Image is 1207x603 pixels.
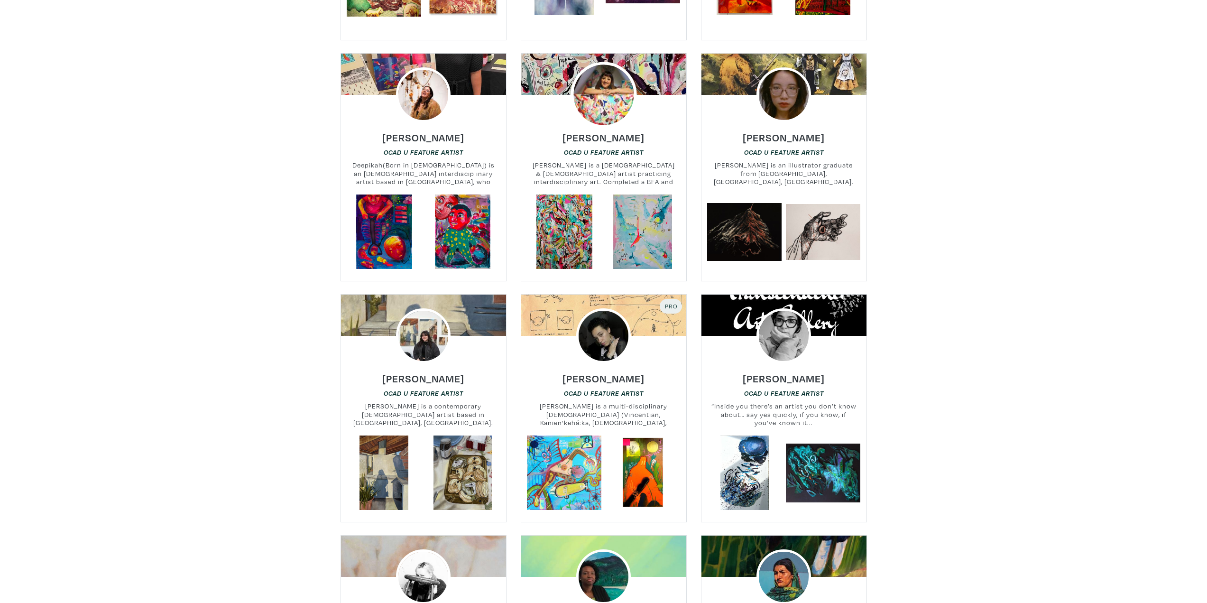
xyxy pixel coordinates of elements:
[564,148,644,157] a: OCAD U Feature Artist
[743,372,825,385] h6: [PERSON_NAME]
[756,67,811,122] img: phpThumb.php
[562,370,645,380] a: [PERSON_NAME]
[562,372,645,385] h6: [PERSON_NAME]
[744,389,824,398] a: OCAD U Feature Artist
[571,62,636,128] img: phpThumb.php
[743,129,825,139] a: [PERSON_NAME]
[564,390,644,397] em: OCAD U Feature Artist
[664,302,678,310] span: Pro
[564,148,644,156] em: OCAD U Feature Artist
[744,148,824,157] a: OCAD U Feature Artist
[382,370,464,380] a: [PERSON_NAME]
[521,161,686,186] small: [PERSON_NAME] is a [DEMOGRAPHIC_DATA] & [DEMOGRAPHIC_DATA] artist practicing interdisciplinary ar...
[576,308,631,363] img: phpThumb.php
[743,131,825,144] h6: [PERSON_NAME]
[396,67,451,122] img: phpThumb.php
[562,129,645,139] a: [PERSON_NAME]
[744,148,824,156] em: OCAD U Feature Artist
[341,402,506,427] small: [PERSON_NAME] is a contemporary [DEMOGRAPHIC_DATA] artist based in [GEOGRAPHIC_DATA], [GEOGRAPHIC...
[396,308,451,363] img: phpThumb.php
[382,131,464,144] h6: [PERSON_NAME]
[382,372,464,385] h6: [PERSON_NAME]
[744,390,824,397] em: OCAD U Feature Artist
[743,370,825,380] a: [PERSON_NAME]
[384,148,463,156] em: OCAD U Feature Artist
[384,389,463,398] a: OCAD U Feature Artist
[521,402,686,427] small: [PERSON_NAME] is a multi-disciplinary [DEMOGRAPHIC_DATA] (Vincentian, Kanien’kehá:ka, [DEMOGRAPHI...
[384,390,463,397] em: OCAD U Feature Artist
[701,161,866,186] small: [PERSON_NAME] is an illustrator graduate from [GEOGRAPHIC_DATA], [GEOGRAPHIC_DATA], [GEOGRAPHIC_D...
[756,308,811,363] img: phpThumb.php
[382,129,464,139] a: [PERSON_NAME]
[701,402,866,427] small: “Inside you there’s an artist you don’t know about… say yes quickly, if you know, if you’ve known...
[341,161,506,186] small: Deepikah(Born in [DEMOGRAPHIC_DATA]) is an [DEMOGRAPHIC_DATA] interdisciplinary artist based in [...
[562,131,645,144] h6: [PERSON_NAME]
[384,148,463,157] a: OCAD U Feature Artist
[564,389,644,398] a: OCAD U Feature Artist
